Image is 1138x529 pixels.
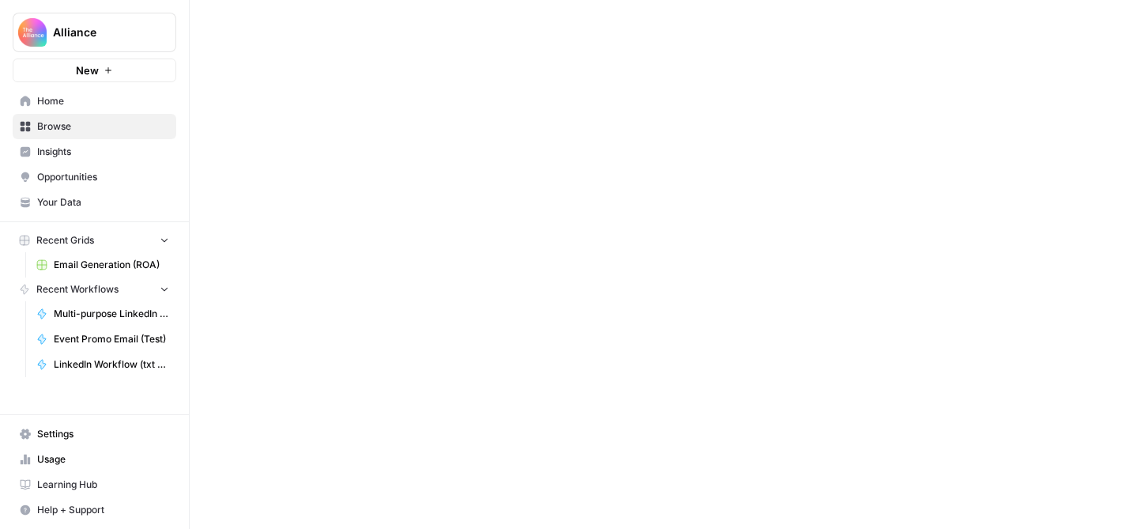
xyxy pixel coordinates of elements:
span: Your Data [37,195,169,210]
a: Event Promo Email (Test) [29,327,176,352]
span: Home [37,94,169,108]
a: Browse [13,114,176,139]
span: LinkedIn Workflow (txt files) [54,357,169,372]
a: Usage [13,447,176,472]
span: New [76,62,99,78]
a: Opportunities [13,164,176,190]
a: Your Data [13,190,176,215]
span: Browse [37,119,169,134]
span: Email Generation (ROA) [54,258,169,272]
button: Workspace: Alliance [13,13,176,52]
a: Multi-purpose LinkedIn Workflow [29,301,176,327]
button: Recent Grids [13,229,176,252]
span: Insights [37,145,169,159]
img: Alliance Logo [18,18,47,47]
span: Settings [37,427,169,441]
a: Email Generation (ROA) [29,252,176,278]
button: Recent Workflows [13,278,176,301]
a: Home [13,89,176,114]
button: Help + Support [13,497,176,523]
span: Usage [37,452,169,467]
span: Help + Support [37,503,169,517]
span: Recent Workflows [36,282,119,297]
span: Alliance [53,25,149,40]
a: LinkedIn Workflow (txt files) [29,352,176,377]
span: Event Promo Email (Test) [54,332,169,346]
span: Learning Hub [37,478,169,492]
span: Opportunities [37,170,169,184]
a: Insights [13,139,176,164]
span: Recent Grids [36,233,94,247]
button: New [13,59,176,82]
a: Settings [13,421,176,447]
a: Learning Hub [13,472,176,497]
span: Multi-purpose LinkedIn Workflow [54,307,169,321]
